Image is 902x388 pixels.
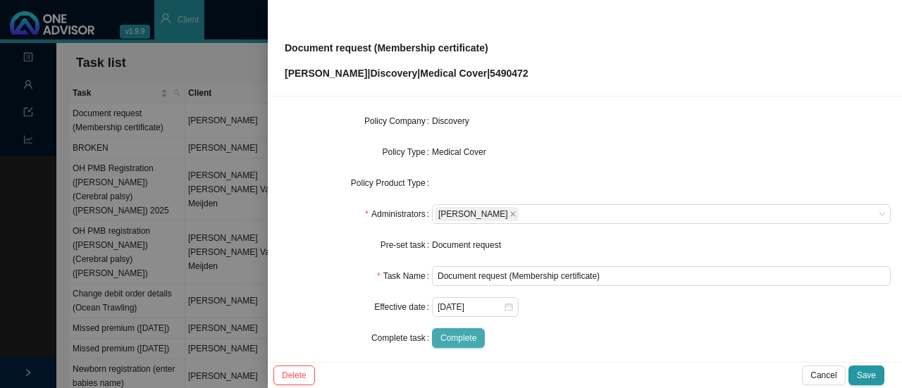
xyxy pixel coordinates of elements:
span: Sarah-Lee Clements [435,207,519,221]
label: Policy Product Type [351,173,432,193]
button: Delete [273,365,315,385]
input: Select date [438,300,503,314]
span: Medical Cover [432,147,486,157]
span: Cancel [810,368,836,382]
span: Save [857,368,876,382]
label: Policy Company [364,111,432,131]
label: Policy Type [383,142,433,162]
button: Cancel [802,365,845,385]
span: Complete [440,331,476,345]
label: Administrators [365,204,432,224]
span: close [509,211,517,218]
button: Save [848,365,884,385]
span: Discovery [370,68,417,79]
span: Discovery [432,116,469,126]
p: Document request (Membership certificate) [285,40,529,56]
label: Pre-set task [381,235,432,255]
span: Medical Cover [420,68,487,79]
label: Complete task [371,328,432,348]
div: Document request [432,238,891,252]
label: Effective date [374,297,432,317]
span: Delete [282,368,307,382]
label: Task Name [377,266,432,286]
button: Complete [432,328,485,348]
span: [PERSON_NAME] [438,208,508,220]
p: [PERSON_NAME] | | | 5490472 [285,65,529,81]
